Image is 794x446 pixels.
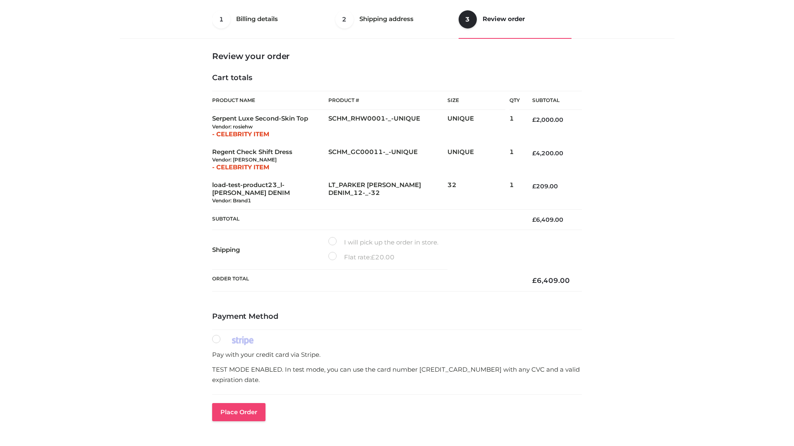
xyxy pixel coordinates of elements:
[328,252,395,263] label: Flat rate:
[212,157,277,163] small: Vendor: [PERSON_NAME]
[532,276,570,285] bdi: 6,409.00
[447,91,505,110] th: Size
[532,116,563,123] bdi: 2,000.00
[212,197,251,204] small: Vendor: Brand1
[212,349,582,360] p: Pay with your credit card via Stripe.
[532,276,537,285] span: £
[371,253,395,261] bdi: 20.00
[371,253,375,261] span: £
[328,91,447,110] th: Product #
[532,216,563,223] bdi: 6,409.00
[212,130,269,138] span: - CELEBRITY ITEM
[532,183,558,190] bdi: 209.00
[520,91,582,110] th: Subtotal
[532,116,536,123] span: £
[509,110,520,143] td: 1
[212,74,582,83] h4: Cart totals
[532,149,563,157] bdi: 4,200.00
[447,143,509,176] td: UNIQUE
[212,270,520,292] th: Order Total
[532,149,536,157] span: £
[532,183,536,190] span: £
[212,176,328,210] td: load-test-product23_l-[PERSON_NAME] DENIM
[328,110,447,143] td: SCHM_RHW0001-_-UNIQUE
[212,91,328,110] th: Product Name
[212,110,328,143] td: Serpent Luxe Second-Skin Top
[447,176,509,210] td: 32
[328,237,438,248] label: I will pick up the order in store.
[532,216,536,223] span: £
[212,51,582,61] h3: Review your order
[212,163,269,171] span: - CELEBRITY ITEM
[212,143,328,176] td: Regent Check Shift Dress
[328,143,447,176] td: SCHM_GC00011-_-UNIQUE
[212,403,265,421] button: Place order
[509,176,520,210] td: 1
[212,312,582,321] h4: Payment Method
[328,176,447,210] td: LT_PARKER [PERSON_NAME] DENIM_12-_-32
[509,143,520,176] td: 1
[447,110,509,143] td: UNIQUE
[212,210,520,230] th: Subtotal
[212,123,253,130] small: Vendor: rosiehw
[212,230,328,270] th: Shipping
[509,91,520,110] th: Qty
[212,364,582,385] p: TEST MODE ENABLED. In test mode, you can use the card number [CREDIT_CARD_NUMBER] with any CVC an...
